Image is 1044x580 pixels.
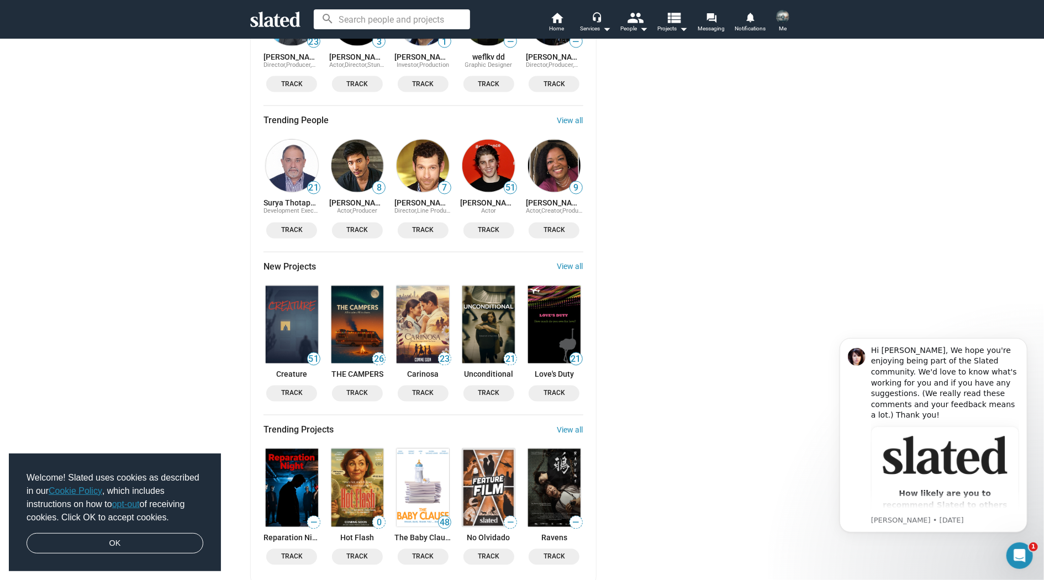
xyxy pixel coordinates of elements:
span: 9 [570,183,582,194]
input: Search people and projects [314,9,470,29]
span: Welcome! Slated uses cookies as described in our , which includes instructions on how to of recei... [27,471,203,524]
span: Line Producer, [417,208,456,215]
button: Track [463,223,514,239]
a: Unconditional [460,284,517,366]
a: Creature [263,284,320,366]
span: Track [535,388,573,399]
a: Hot Flash [329,447,386,529]
button: Track [529,223,579,239]
button: Track [266,549,317,565]
button: Track [463,76,514,92]
mat-icon: view_list [666,9,682,25]
img: Hot Flash [331,449,384,526]
button: Track [529,386,579,402]
a: Carinosa [394,284,451,366]
a: Love's Duty [526,370,583,379]
span: Actor, [526,208,541,215]
span: Producer [353,208,378,215]
button: Track [332,223,383,239]
a: No Olvidado [460,534,517,542]
span: Me [779,22,787,35]
a: Messaging [692,11,731,35]
mat-icon: people [628,9,644,25]
button: Nykeith McNealMe [769,8,796,36]
span: Track [273,388,310,399]
span: Projects [658,22,688,35]
img: THE CAMPERS [331,286,384,363]
a: [PERSON_NAME] [329,199,386,208]
span: 48 [439,518,451,529]
span: Track [339,388,376,399]
span: Track [273,225,310,236]
a: [PERSON_NAME] [526,52,583,61]
a: THE CAMPERS [329,284,386,366]
img: Surya Thotapalli [266,140,318,192]
img: The Baby Clause [397,449,449,526]
span: Producer, [286,61,315,68]
a: opt-out [112,499,140,509]
span: Track [339,225,376,236]
mat-icon: notifications [745,12,755,22]
a: [PERSON_NAME] [329,52,386,61]
button: Track [398,76,449,92]
a: weflkv dd [460,52,517,61]
span: Track [339,551,376,563]
span: Graphic Designer [465,61,513,68]
a: Reparation Night [263,534,320,542]
div: People [620,22,648,35]
span: Director, [526,61,549,68]
span: — [504,36,516,47]
span: 23 [439,354,451,365]
span: Track [339,78,376,90]
img: Carinosa [397,286,449,363]
a: The Baby Clause [394,447,451,529]
button: Track [266,76,317,92]
mat-icon: headset_mic [592,12,602,22]
a: The Baby Clause [394,534,451,542]
img: Nykeith McNeal [776,10,789,23]
button: Track [398,223,449,239]
button: Track [398,549,449,565]
span: Writer [312,61,329,68]
button: People [615,11,653,35]
span: 0 [373,518,385,529]
span: Actor [481,208,496,215]
span: Messaging [698,22,725,35]
span: Track [404,225,442,236]
a: No Olvidado [460,447,517,529]
a: Ravens [526,447,583,529]
a: Cookie Policy [49,486,102,495]
div: Services [580,22,611,35]
button: Track [463,386,514,402]
img: Creature [266,286,318,363]
img: Matt Schichter [397,140,449,192]
img: Kevin Kreider [331,140,384,192]
a: [PERSON_NAME] [526,199,583,208]
a: Home [537,11,576,35]
mat-icon: forum [706,12,716,23]
span: — [570,518,582,528]
span: Track [535,78,573,90]
button: Track [529,76,579,92]
a: Unconditional [460,370,517,379]
span: Actor, [329,61,345,68]
a: Reparation Night [263,447,320,529]
a: View all [557,117,583,125]
a: View all [557,426,583,435]
a: Ravens [526,534,583,542]
a: [PERSON_NAME] [263,52,320,61]
span: Track [404,551,442,563]
span: Track [535,551,573,563]
img: AlgeRita Wynn [528,140,581,192]
span: 51 [504,183,516,194]
span: — [308,518,320,528]
span: Notifications [735,22,766,35]
button: Track [266,386,317,402]
a: Carinosa [394,370,451,379]
img: No Olvidado [462,449,515,526]
button: Track [266,223,317,239]
span: 21 [308,183,320,194]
